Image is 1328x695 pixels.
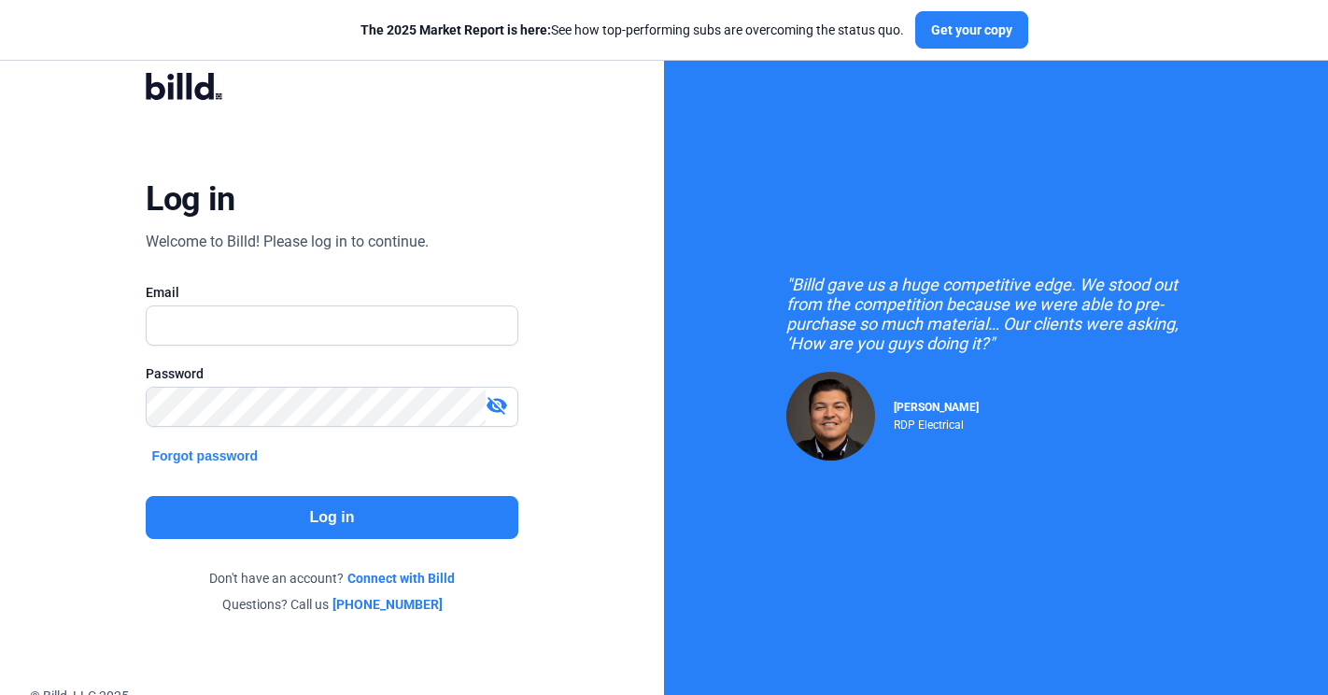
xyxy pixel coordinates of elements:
mat-icon: visibility_off [486,394,508,417]
div: See how top-performing subs are overcoming the status quo. [360,21,904,39]
span: The 2025 Market Report is here: [360,22,551,37]
div: Welcome to Billd! Please log in to continue. [146,231,429,253]
div: Email [146,283,517,302]
a: [PHONE_NUMBER] [332,595,443,614]
div: Password [146,364,517,383]
div: Log in [146,178,234,220]
img: Raul Pacheco [786,372,875,461]
a: Connect with Billd [347,569,455,588]
div: "Billd gave us a huge competitive edge. We stood out from the competition because we were able to... [786,275,1207,353]
button: Forgot password [146,446,263,466]
div: RDP Electrical [894,414,979,432]
div: Don't have an account? [146,569,517,588]
button: Log in [146,496,517,539]
button: Get your copy [915,11,1028,49]
span: [PERSON_NAME] [894,401,979,414]
div: Questions? Call us [146,595,517,614]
